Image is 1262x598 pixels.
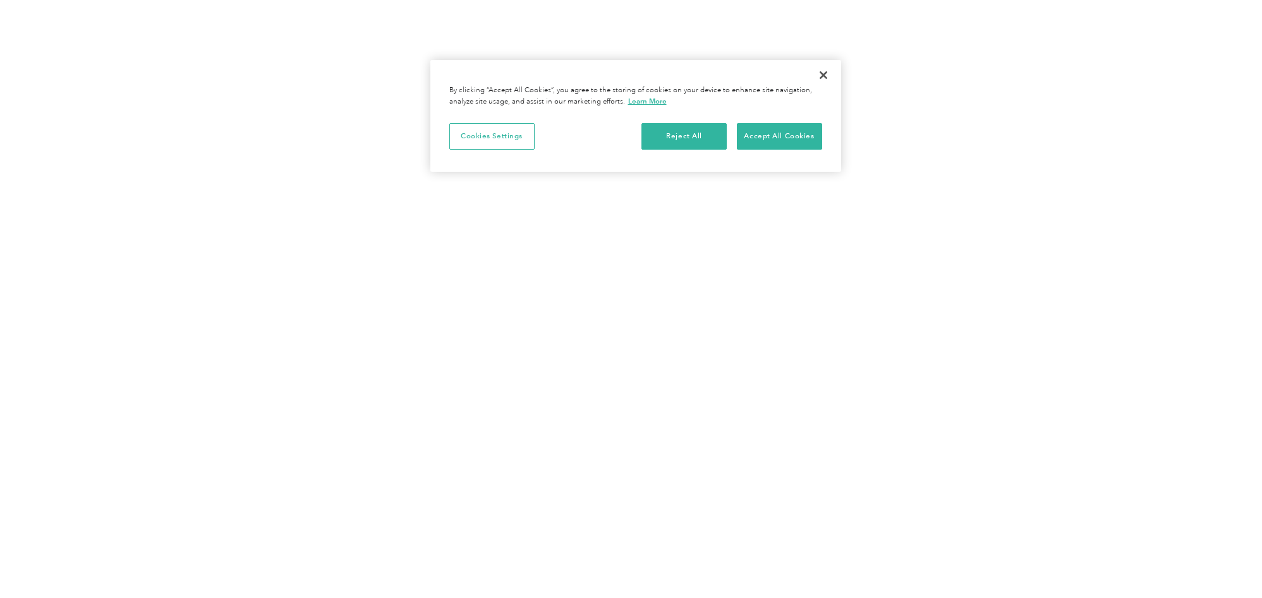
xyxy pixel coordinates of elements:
[430,60,841,172] div: Cookie banner
[449,123,535,150] button: Cookies Settings
[737,123,822,150] button: Accept All Cookies
[449,85,822,107] div: By clicking “Accept All Cookies”, you agree to the storing of cookies on your device to enhance s...
[810,61,837,89] button: Close
[628,97,667,105] a: More information about your privacy, opens in a new tab
[430,60,841,172] div: Privacy
[641,123,727,150] button: Reject All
